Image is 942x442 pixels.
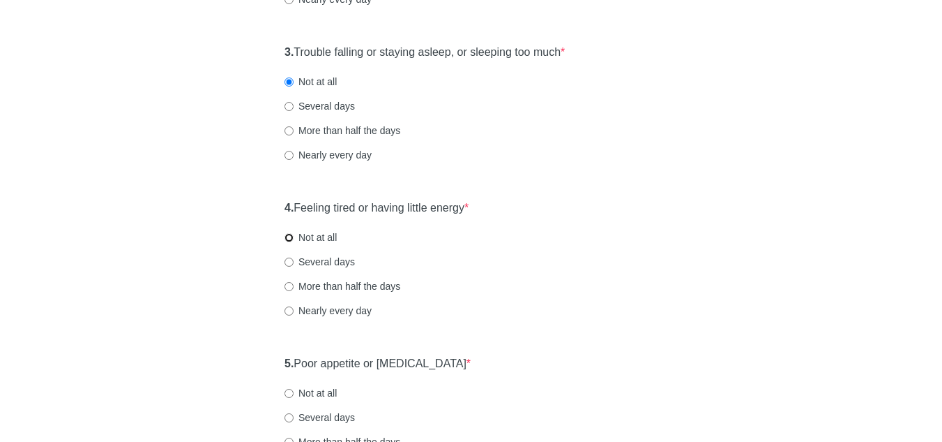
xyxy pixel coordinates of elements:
[284,307,294,316] input: Nearly every day
[284,411,355,425] label: Several days
[284,126,294,135] input: More than half the days
[284,258,294,267] input: Several days
[284,99,355,113] label: Several days
[284,202,294,214] strong: 4.
[284,102,294,111] input: Several days
[284,389,294,398] input: Not at all
[284,255,355,269] label: Several days
[284,282,294,291] input: More than half the days
[284,304,372,318] label: Nearly every day
[284,46,294,58] strong: 3.
[284,200,469,216] label: Feeling tired or having little energy
[284,279,400,293] label: More than half the days
[284,75,337,89] label: Not at all
[284,413,294,422] input: Several days
[284,78,294,87] input: Not at all
[284,124,400,138] label: More than half the days
[284,148,372,162] label: Nearly every day
[284,358,294,369] strong: 5.
[284,151,294,160] input: Nearly every day
[284,45,565,61] label: Trouble falling or staying asleep, or sleeping too much
[284,233,294,242] input: Not at all
[284,386,337,400] label: Not at all
[284,230,337,244] label: Not at all
[284,356,471,372] label: Poor appetite or [MEDICAL_DATA]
